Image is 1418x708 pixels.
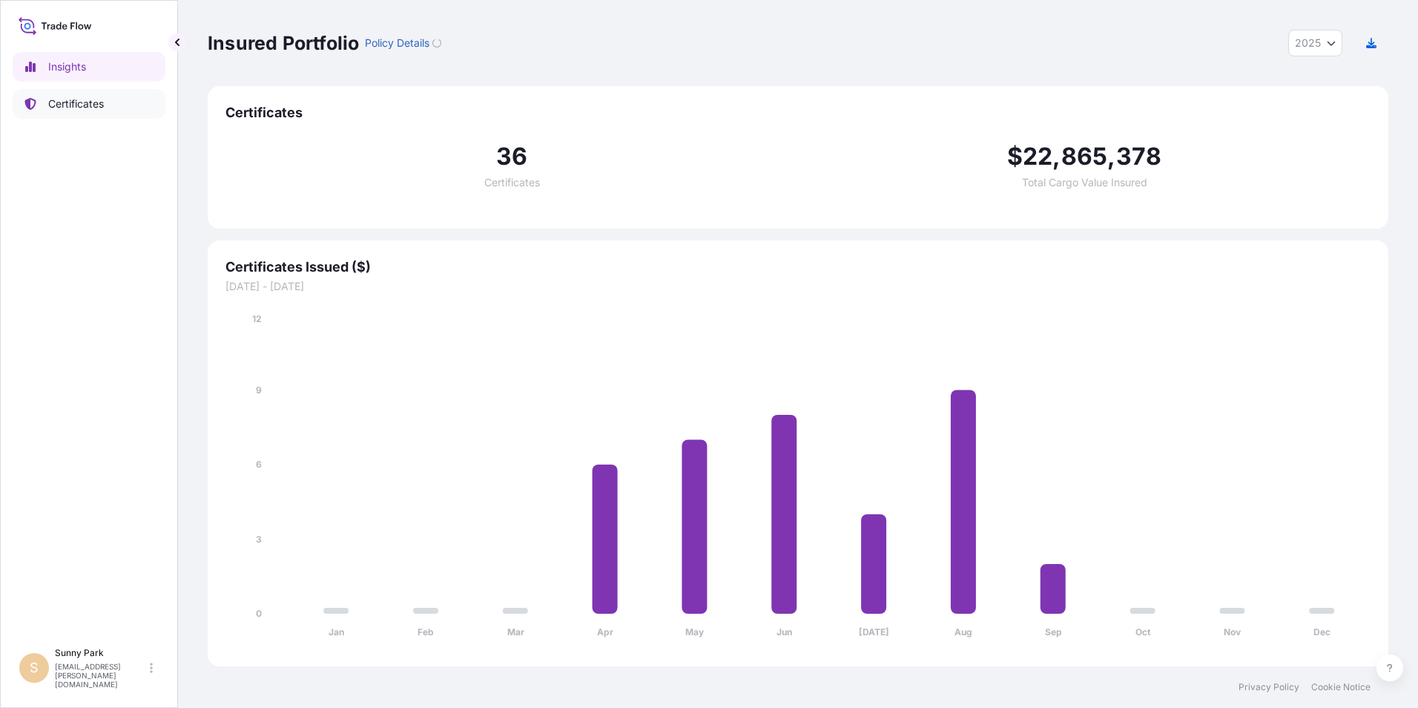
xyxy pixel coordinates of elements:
[776,626,792,637] tspan: Jun
[1061,145,1108,168] span: 865
[256,459,262,470] tspan: 6
[1022,177,1147,188] span: Total Cargo Value Insured
[1107,145,1115,168] span: ,
[55,647,147,659] p: Sunny Park
[256,608,262,619] tspan: 0
[256,534,262,545] tspan: 3
[1052,145,1061,168] span: ,
[1045,626,1062,637] tspan: Sep
[418,626,434,637] tspan: Feb
[55,662,147,689] p: [EMAIL_ADDRESS][PERSON_NAME][DOMAIN_NAME]
[256,384,262,396] tspan: 9
[1007,145,1023,168] span: $
[208,31,359,55] p: Insured Portfolio
[1135,626,1151,637] tspan: Oct
[496,145,527,168] span: 36
[30,661,39,675] span: S
[432,39,441,47] div: Loading
[225,279,1371,294] span: [DATE] - [DATE]
[859,626,889,637] tspan: [DATE]
[1288,30,1342,56] button: Year Selector
[329,626,344,637] tspan: Jan
[1311,681,1371,693] a: Cookie Notice
[13,89,165,119] a: Certificates
[597,626,613,637] tspan: Apr
[507,626,524,637] tspan: Mar
[365,36,429,50] p: Policy Details
[1224,626,1241,637] tspan: Nov
[484,177,540,188] span: Certificates
[225,258,1371,276] span: Certificates Issued ($)
[1239,681,1299,693] a: Privacy Policy
[48,59,86,74] p: Insights
[1023,145,1052,168] span: 22
[1313,626,1330,637] tspan: Dec
[252,313,262,324] tspan: 12
[685,626,705,637] tspan: May
[432,31,441,55] button: Loading
[13,52,165,82] a: Insights
[1116,145,1162,168] span: 378
[48,96,104,111] p: Certificates
[1295,36,1321,50] span: 2025
[954,626,972,637] tspan: Aug
[225,104,1371,122] span: Certificates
